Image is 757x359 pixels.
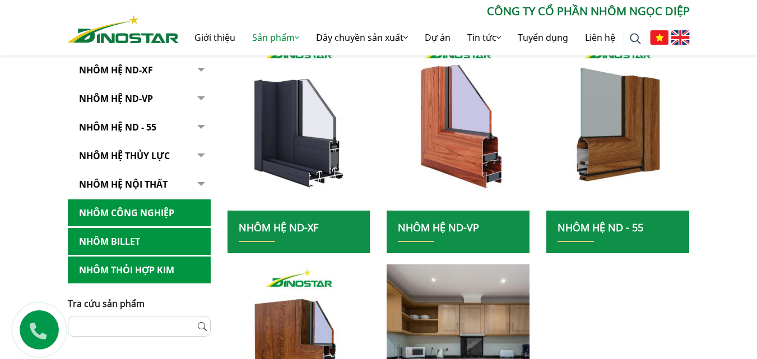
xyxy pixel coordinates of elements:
a: Nhôm Công nghiệp [68,199,211,227]
img: nhom xay dung [387,36,530,211]
a: Liên hệ [577,20,624,55]
p: CÔNG TY CỔ PHẦN NHÔM NGỌC DIỆP [179,3,690,20]
a: Nhôm Billet [68,228,211,255]
a: Dây chuyền sản xuất [308,20,416,55]
a: nhom xay dung [227,36,370,211]
a: Nhôm Hệ ND-VP [68,85,211,113]
a: NHÔM HỆ ND - 55 [68,114,211,141]
img: nhom xay dung [546,36,689,211]
a: Nhôm Thỏi hợp kim [68,257,211,284]
a: Sản phẩm [244,20,308,55]
span: Tra cứu sản phẩm [68,297,145,310]
a: Nhôm hệ thủy lực [68,142,211,170]
img: Tiếng Việt [650,30,668,45]
img: nhom xay dung [227,36,370,211]
img: Nhôm Dinostar [68,15,179,43]
a: Nhôm Hệ ND-VP [398,221,479,234]
a: Dự án [416,20,459,55]
a: Giới thiệu [186,20,244,55]
a: Tuyển dụng [509,20,577,55]
img: English [671,30,690,45]
a: Nhôm Hệ ND-XF [239,221,318,234]
img: search [630,33,641,44]
a: Nhôm hệ nội thất [68,171,211,198]
a: Tin tức [459,20,509,55]
a: NHÔM HỆ ND - 55 [558,221,643,234]
a: Nhôm Hệ ND-XF [68,57,211,84]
